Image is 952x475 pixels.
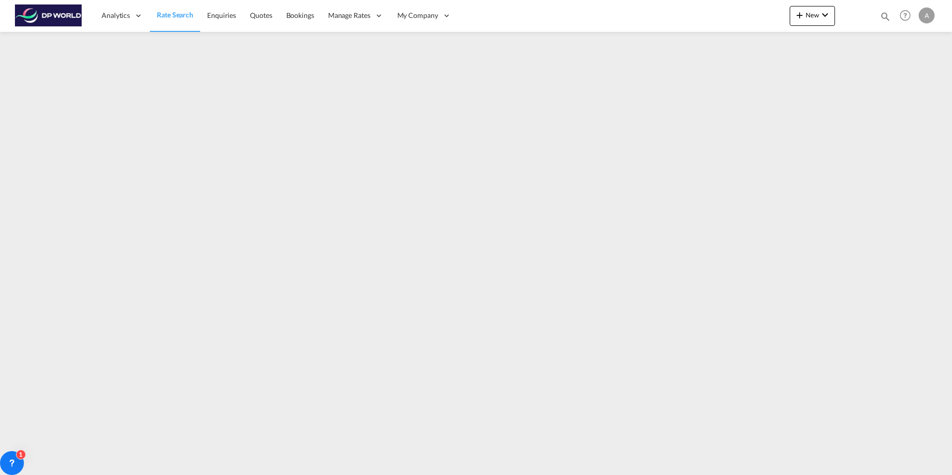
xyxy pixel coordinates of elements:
md-icon: icon-magnify [880,11,891,22]
span: Rate Search [157,10,193,19]
md-icon: icon-plus 400-fg [794,9,806,21]
div: Help [897,7,919,25]
span: Help [897,7,914,24]
div: icon-magnify [880,11,891,26]
span: New [794,11,831,19]
div: A [919,7,935,23]
img: c08ca190194411f088ed0f3ba295208c.png [15,4,82,27]
span: Analytics [102,10,130,20]
md-icon: icon-chevron-down [819,9,831,21]
button: icon-plus 400-fgNewicon-chevron-down [790,6,835,26]
span: My Company [397,10,438,20]
span: Bookings [286,11,314,19]
span: Quotes [250,11,272,19]
span: Enquiries [207,11,236,19]
span: Manage Rates [328,10,370,20]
